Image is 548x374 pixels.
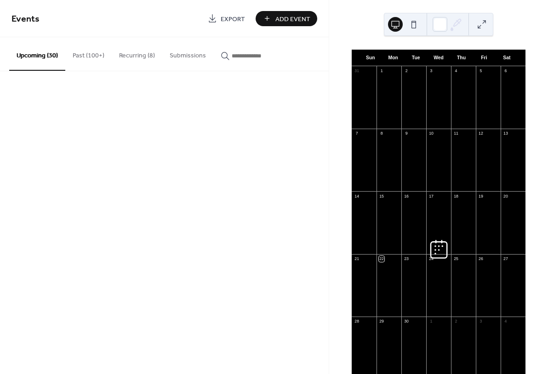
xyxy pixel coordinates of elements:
[201,11,252,26] a: Export
[404,193,409,199] div: 16
[354,319,360,324] div: 28
[503,131,508,136] div: 13
[428,256,434,261] div: 24
[404,319,409,324] div: 30
[453,193,459,199] div: 18
[503,193,508,199] div: 20
[427,50,450,66] div: Wed
[428,193,434,199] div: 17
[382,50,405,66] div: Mon
[221,14,245,24] span: Export
[428,131,434,136] div: 10
[112,37,162,70] button: Recurring (8)
[503,68,508,74] div: 6
[450,50,473,66] div: Thu
[359,50,382,66] div: Sun
[478,68,484,74] div: 5
[496,50,518,66] div: Sat
[379,256,384,261] div: 22
[379,68,384,74] div: 1
[404,131,409,136] div: 9
[478,319,484,324] div: 3
[478,256,484,261] div: 26
[354,68,360,74] div: 31
[404,68,409,74] div: 2
[478,193,484,199] div: 19
[354,131,360,136] div: 7
[503,319,508,324] div: 4
[478,131,484,136] div: 12
[428,68,434,74] div: 3
[428,319,434,324] div: 1
[354,256,360,261] div: 21
[453,131,459,136] div: 11
[473,50,495,66] div: Fri
[379,319,384,324] div: 29
[379,131,384,136] div: 8
[256,11,317,26] button: Add Event
[503,256,508,261] div: 27
[275,14,310,24] span: Add Event
[162,37,213,70] button: Submissions
[9,37,65,71] button: Upcoming (30)
[453,319,459,324] div: 2
[404,256,409,261] div: 23
[354,193,360,199] div: 14
[379,193,384,199] div: 15
[405,50,427,66] div: Tue
[11,10,40,28] span: Events
[453,68,459,74] div: 4
[453,256,459,261] div: 25
[65,37,112,70] button: Past (100+)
